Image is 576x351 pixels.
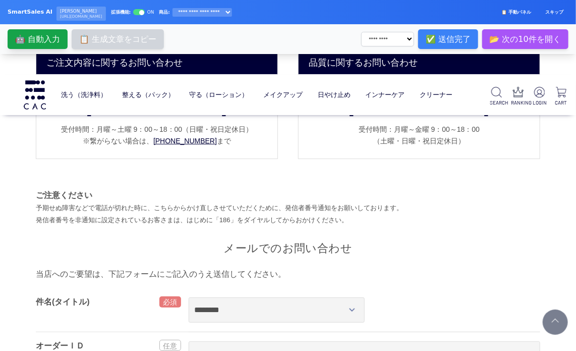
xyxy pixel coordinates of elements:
[533,99,546,107] p: LOGIN
[36,297,90,306] label: 件名(タイトル)
[36,52,277,74] dt: ご注文内容に関するお問い合わせ
[511,87,525,107] a: RANKING
[189,83,248,106] a: 守る（ローション）
[46,135,267,147] p: ※繋がらない場合は、 まで
[533,87,546,107] a: LOGIN
[490,87,503,107] a: SEARCH
[36,268,540,280] p: 当店へのご要望は、下記フォームにご記入のうえ送信してください。
[22,80,47,109] img: logo
[318,83,351,106] a: 日やけ止め
[36,189,540,202] p: ご注意ください
[299,52,540,74] dt: 品質に関するお問い合わせ
[309,124,530,147] p: 受付時間：月曜～金曜 9：00～18：00 （土曜・日曜・祝日定休日）
[554,99,568,107] p: CART
[36,204,403,224] font: 予期せぬ障害などで電話が切れた時に、こちらからかけ直しさせていただくために、発信者番号通知をお願いしております。 発信者番号を非通知に設定されているお客さまは、はじめに「186」をダイヤルしてか...
[122,83,175,106] a: 整える（パック）
[511,99,525,107] p: RANKING
[46,124,267,135] p: 受付時間：月曜～土曜 9：00～18：00 （日曜・祝日定休日）
[366,83,405,106] a: インナーケア
[36,341,84,350] label: オーダーＩＤ
[554,87,568,107] a: CART
[420,83,452,106] a: クリーナー
[61,83,107,106] a: 洗う（洗浄料）
[490,99,503,107] p: SEARCH
[36,241,540,256] h2: メールでのお問い合わせ
[263,83,303,106] a: メイクアップ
